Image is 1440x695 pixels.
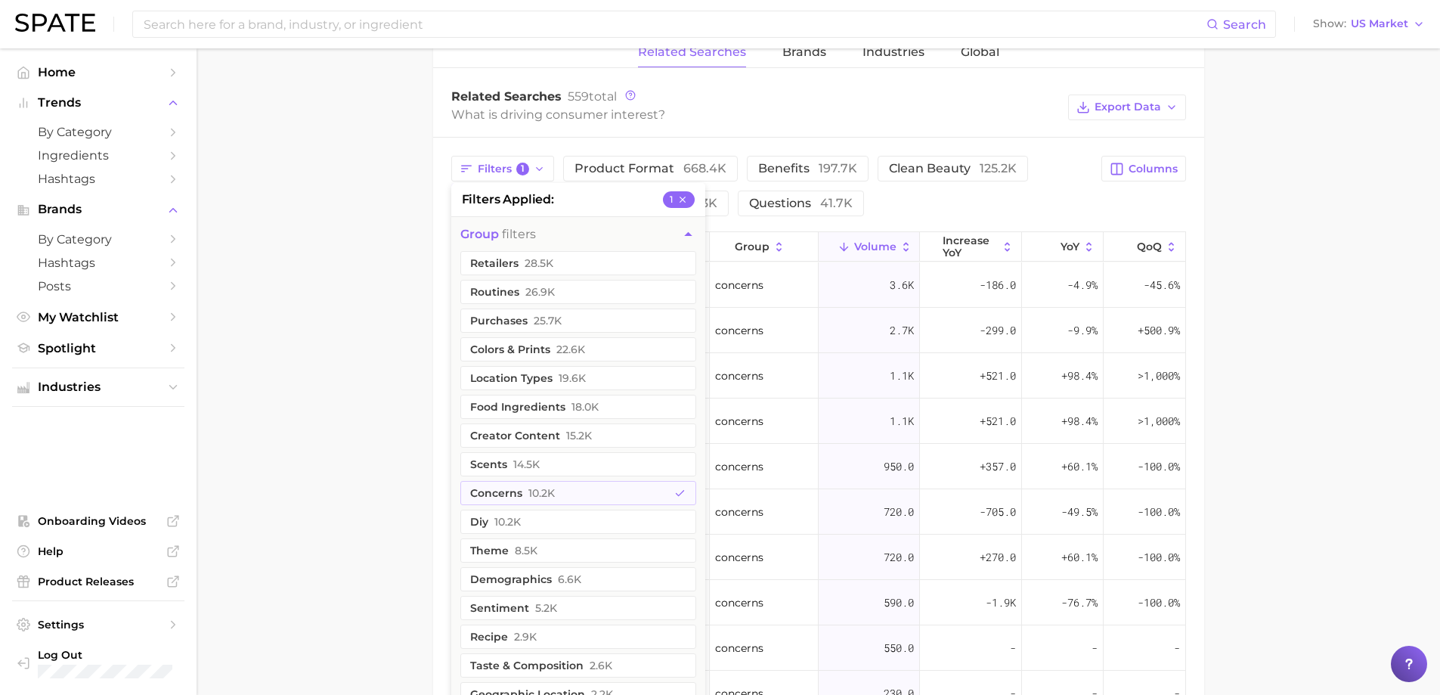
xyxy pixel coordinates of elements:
[38,514,159,528] span: Onboarding Videos
[452,262,1185,308] button: hand soap[MEDICAL_DATA]seasonal declinerconcerns3.6k-186.0-4.9%-45.6%
[1137,240,1162,253] span: QoQ
[142,11,1206,37] input: Search here for a brand, industry, or ingredient
[38,575,159,588] span: Product Releases
[568,89,589,104] span: 559
[1061,503,1098,521] span: -49.5%
[38,125,159,139] span: by Category
[513,458,540,470] span: 14.5k
[1061,548,1098,566] span: +60.1%
[559,372,586,384] span: 19.6k
[943,234,998,259] span: increase YoY
[980,321,1016,340] span: -299.0
[12,167,184,191] a: Hashtags
[566,430,592,442] span: 15.2k
[38,203,159,216] span: Brands
[556,343,585,355] span: 22.6k
[1129,163,1178,175] span: Columns
[980,412,1016,430] span: +521.0
[683,161,726,175] span: 668.4k
[862,45,924,59] span: Industries
[460,366,696,390] button: location types
[12,510,184,532] a: Onboarding Videos
[38,341,159,355] span: Spotlight
[1061,594,1098,612] span: -76.7%
[1061,458,1098,476] span: +60.1%
[1138,458,1180,476] span: -100.0%
[38,256,159,270] span: Hashtags
[38,279,159,293] span: Posts
[1138,548,1180,566] span: -100.0%
[735,240,770,253] span: group
[1223,17,1266,32] span: Search
[638,45,746,59] span: Related Searches
[884,548,914,566] span: 720.0
[38,618,159,631] span: Settings
[452,625,1185,671] button: hand soapwithout–concerns550.0---
[884,639,914,657] span: 550.0
[884,503,914,521] span: 720.0
[715,367,763,385] span: concerns
[1309,14,1429,34] button: ShowUS Market
[854,240,897,253] span: Volume
[38,648,192,662] span: Log Out
[460,653,696,678] button: taste & composition
[890,367,914,385] span: 1.1k
[460,567,696,591] button: demographics
[451,104,1061,125] div: What is driving consumer interest?
[460,424,696,448] button: creator content
[1095,101,1161,113] span: Export Data
[452,535,1185,580] button: hand soap[MEDICAL_DATA]seasonal riserconcerns720.0+270.0+60.1%-100.0%
[12,144,184,167] a: Ingredients
[715,594,763,612] span: concerns
[1138,414,1180,428] span: >1,000%
[1138,368,1180,383] span: >1,000%
[525,286,555,298] span: 26.9k
[758,161,857,175] span: benefits
[1061,240,1079,253] span: YoY
[38,65,159,79] span: Home
[460,251,696,275] button: retailers
[514,631,537,643] span: 2.9k
[451,156,555,182] button: Filters1
[715,503,763,521] span: concerns
[451,89,562,104] span: Related Searches
[460,395,696,419] button: food ingredients
[568,89,617,104] span: total
[38,310,159,324] span: My Watchlist
[460,452,696,476] button: scents
[715,548,763,566] span: concerns
[715,321,763,340] span: concerns
[1138,594,1180,612] span: -100.0%
[980,458,1016,476] span: +357.0
[1144,276,1180,294] span: -45.6%
[1104,232,1185,262] button: QoQ
[12,120,184,144] a: by Category
[1313,20,1346,28] span: Show
[460,309,696,333] button: purchases
[980,276,1016,294] span: -186.0
[558,573,581,585] span: 6.6k
[884,594,914,612] span: 590.0
[38,172,159,186] span: Hashtags
[590,659,612,672] span: 2.6k
[1138,503,1180,521] span: -100.0%
[1010,639,1016,657] span: -
[715,276,763,294] span: concerns
[451,217,705,251] button: group filters
[890,321,914,340] span: 2.7k
[820,196,853,210] span: 41.7k
[15,14,95,32] img: SPATE
[749,196,853,210] span: questions
[460,227,499,241] span: group
[12,376,184,399] button: Industries
[462,191,554,209] span: filters applied
[452,489,1185,535] button: hand soapphseasonal declinerconcerns720.0-705.0-49.5%-100.0%
[920,232,1021,262] button: increase YoY
[460,337,696,361] button: colors & prints
[452,308,1185,353] button: hand soapacnefalling starconcerns2.7k-299.0-9.9%+500.9%
[494,516,521,528] span: 10.2k
[452,399,1185,444] button: hand soap[MEDICAL_DATA]seasonal riserconcerns1.1k+521.0+98.4%>1,000%
[38,96,159,110] span: Trends
[12,228,184,251] a: by Category
[819,161,857,175] span: 197.7k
